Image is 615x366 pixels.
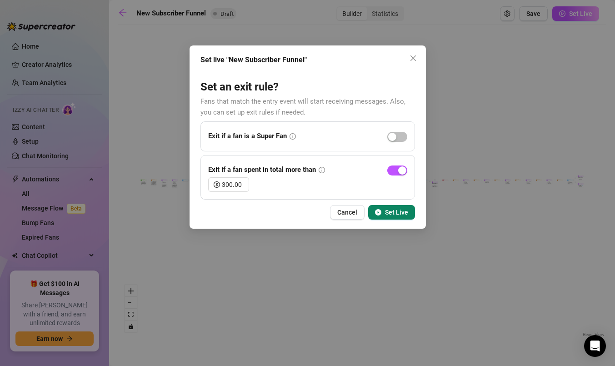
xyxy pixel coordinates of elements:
span: Fans that match the entry event will start receiving messages. Also, you can set up exit rules if... [200,97,405,116]
span: Close [406,55,420,62]
span: Cancel [337,209,357,216]
div: Open Intercom Messenger [584,335,606,357]
button: Set Live [368,205,415,220]
span: Set Live [385,209,408,216]
span: play-circle [375,209,381,216]
span: close [410,55,417,62]
button: Cancel [330,205,365,220]
div: Set live "New Subscriber Funnel" [200,55,415,65]
span: info-circle [319,167,325,173]
strong: Exit if a fan is a Super Fan [208,132,287,140]
button: Close [406,51,420,65]
span: info-circle [290,133,296,140]
h3: Set an exit rule? [200,80,415,95]
strong: Exit if a fan spent in total more than [208,165,316,174]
